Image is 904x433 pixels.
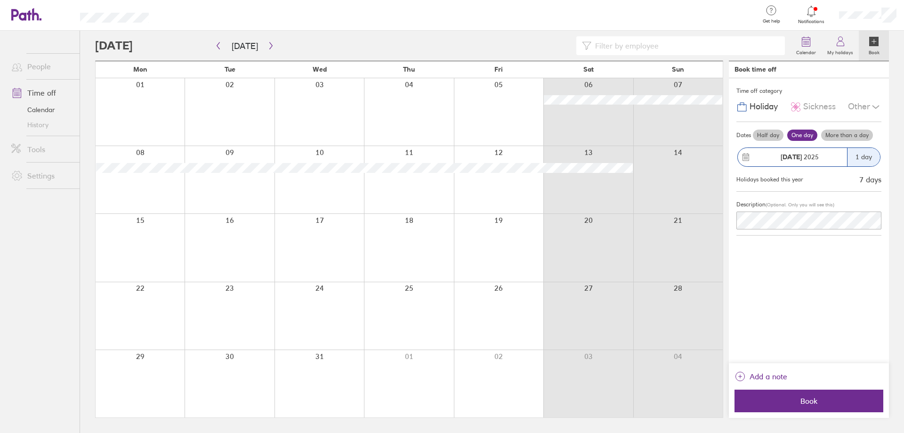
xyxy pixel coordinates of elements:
[781,153,819,161] span: 2025
[4,140,80,159] a: Tools
[750,102,778,112] span: Holiday
[791,31,822,61] a: Calendar
[734,390,883,412] button: Book
[734,65,776,73] div: Book time off
[672,65,684,73] span: Sun
[403,65,415,73] span: Thu
[803,102,836,112] span: Sickness
[736,132,751,139] span: Dates
[4,166,80,185] a: Settings
[4,83,80,102] a: Time off
[736,84,881,98] div: Time off category
[313,65,327,73] span: Wed
[133,65,147,73] span: Mon
[859,31,889,61] a: Book
[591,37,779,55] input: Filter by employee
[821,130,873,141] label: More than a day
[224,38,266,54] button: [DATE]
[848,98,881,116] div: Other
[787,130,817,141] label: One day
[796,5,827,25] a: Notifications
[741,397,877,405] span: Book
[822,47,859,56] label: My holidays
[781,153,802,161] strong: [DATE]
[583,65,594,73] span: Sat
[859,175,881,184] div: 7 days
[736,143,881,172] button: [DATE] 20251 day
[225,65,235,73] span: Tue
[494,65,503,73] span: Fri
[753,130,783,141] label: Half day
[796,19,827,25] span: Notifications
[791,47,822,56] label: Calendar
[4,57,80,76] a: People
[736,201,766,208] span: Description
[4,117,80,132] a: History
[756,18,787,24] span: Get help
[4,102,80,117] a: Calendar
[847,148,880,166] div: 1 day
[750,369,787,384] span: Add a note
[734,369,787,384] button: Add a note
[766,202,834,208] span: (Optional. Only you will see this)
[822,31,859,61] a: My holidays
[863,47,885,56] label: Book
[736,176,803,183] div: Holidays booked this year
